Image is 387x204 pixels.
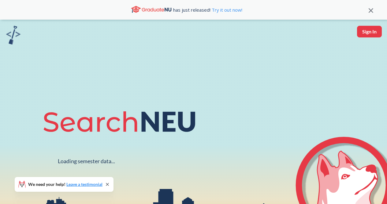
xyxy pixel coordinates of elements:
[58,158,115,165] div: Loading semester data...
[6,26,20,44] img: sandbox logo
[173,6,242,13] span: has just released!
[6,26,20,46] a: sandbox logo
[210,7,242,13] a: Try it out now!
[28,182,102,187] span: We need your help!
[357,26,382,37] button: Sign In
[66,182,102,187] a: Leave a testimonial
